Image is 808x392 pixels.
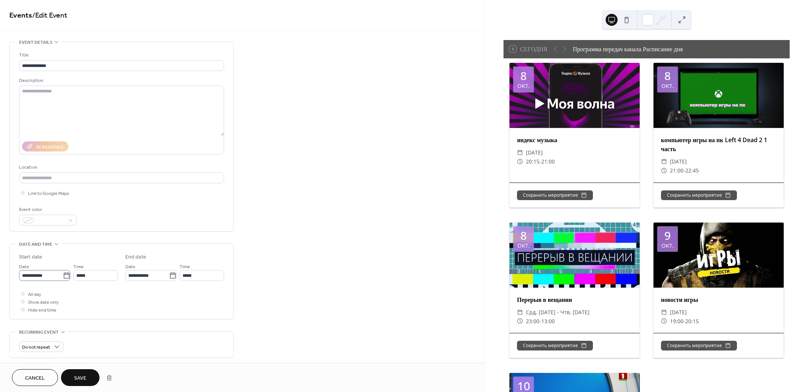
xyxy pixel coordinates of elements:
span: Hide end time [28,306,56,314]
span: Save [74,374,86,382]
span: - [539,157,541,166]
span: Date [125,263,135,271]
span: All day [28,291,41,298]
div: ​ [661,308,667,317]
button: Сохранить мероприятие [517,190,593,200]
div: новости игры [654,295,784,304]
div: окт. [661,243,674,248]
span: 23:00 [526,317,539,326]
span: 20:15 [526,157,539,166]
span: Link to Google Maps [28,190,69,197]
span: 19:00 [670,317,683,326]
span: Do not repeat [22,343,50,352]
div: Event color [19,206,75,214]
span: [DATE] [526,148,543,157]
span: Time [180,263,190,271]
div: окт. [517,243,530,248]
div: 9 [664,230,671,241]
span: Event details [19,39,52,46]
span: [DATE] [670,308,687,317]
span: - [683,317,685,326]
div: ​ [517,148,523,157]
div: 8 [520,70,527,82]
span: 20:15 [685,317,699,326]
a: Events [9,8,32,23]
div: Start date [19,253,42,261]
button: Cancel [12,369,58,386]
span: / Edit Event [32,8,67,23]
span: срд, [DATE] - чтв, [DATE] [526,308,590,317]
button: Save [61,369,100,386]
div: 8 [664,70,671,82]
span: - [683,166,685,175]
div: Title [19,51,223,59]
div: Программа передач канала Расписание дня [573,45,683,53]
div: End date [125,253,146,261]
button: Сохранить мероприятие [661,190,737,200]
span: 21:00 [670,166,683,175]
div: компьютер игры на пк Left 4 Dead 2 1 часть [654,135,784,153]
span: - [539,317,541,326]
span: Date [19,263,29,271]
div: окт. [661,83,674,89]
span: 21:00 [541,157,555,166]
div: ​ [661,166,667,175]
span: [DATE] [670,157,687,166]
div: ​ [661,157,667,166]
div: 10 [517,380,530,392]
button: Сохранить мероприятие [517,341,593,350]
span: Show date only [28,298,59,306]
div: ​ [517,317,523,326]
div: Description [19,77,223,85]
div: 8 [520,230,527,241]
button: Сохранить мероприятие [661,341,737,350]
div: ​ [517,157,523,166]
div: окт. [517,83,530,89]
span: 22:45 [685,166,699,175]
span: Cancel [25,374,45,382]
div: Перерыв в вещании [509,295,640,304]
span: Date and time [19,241,52,248]
div: ​ [661,317,667,326]
span: 13:00 [541,317,555,326]
div: яндекс музыка [509,135,640,144]
span: Time [73,263,84,271]
span: Recurring event [19,328,59,336]
div: Location [19,163,223,171]
div: ​ [517,308,523,317]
